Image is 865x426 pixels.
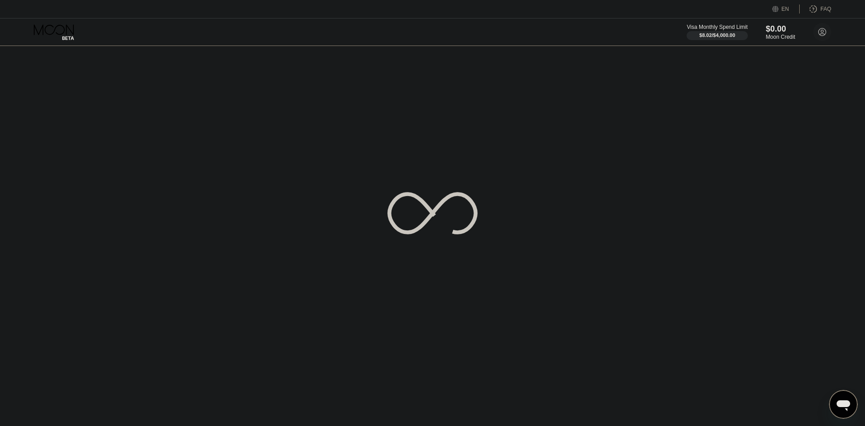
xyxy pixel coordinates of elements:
[766,24,795,34] div: $0.00
[820,6,831,12] div: FAQ
[687,24,747,40] div: Visa Monthly Spend Limit$8.02/$4,000.00
[772,5,800,14] div: EN
[829,390,858,419] iframe: Button to launch messaging window
[766,34,795,40] div: Moon Credit
[800,5,831,14] div: FAQ
[766,24,795,40] div: $0.00Moon Credit
[782,6,789,12] div: EN
[699,32,735,38] div: $8.02 / $4,000.00
[687,24,747,30] div: Visa Monthly Spend Limit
